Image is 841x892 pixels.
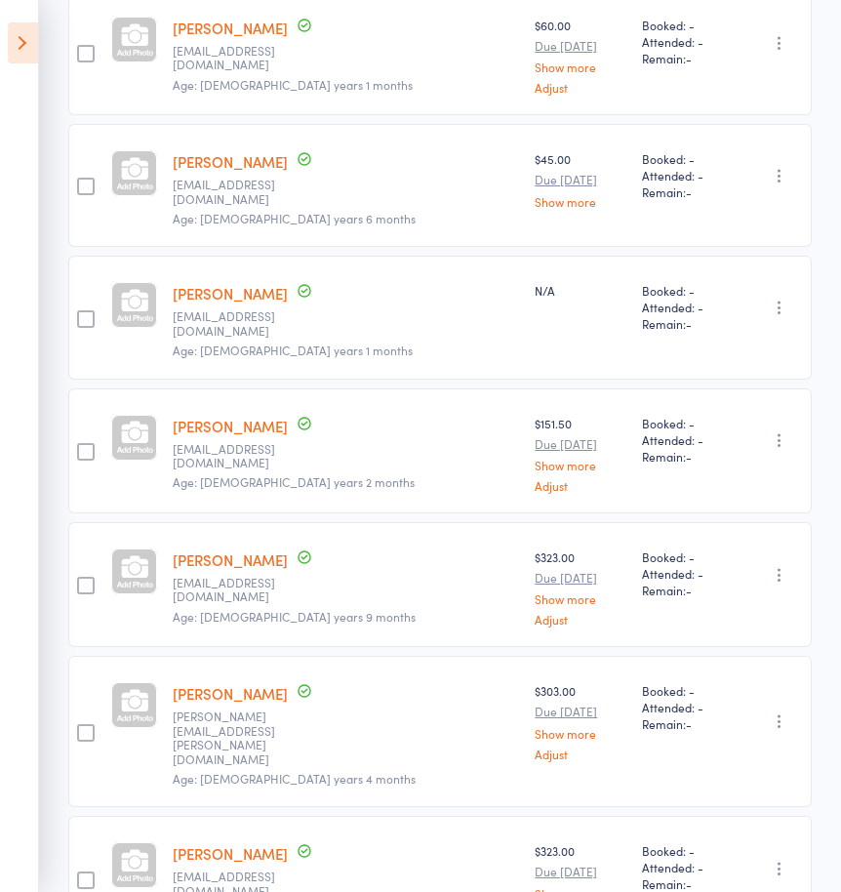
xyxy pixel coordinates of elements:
span: Remain: [642,448,731,465]
span: Attended: - [642,699,731,715]
span: Age: [DEMOGRAPHIC_DATA] years 1 months [173,342,413,358]
a: Adjust [535,81,626,94]
span: Booked: - [642,17,731,33]
div: $60.00 [535,17,626,94]
span: - [686,582,692,598]
span: Age: [DEMOGRAPHIC_DATA] years 6 months [173,210,416,226]
div: N/A [535,282,626,299]
span: Attended: - [642,33,731,50]
span: Booked: - [642,548,731,565]
a: Show more [535,592,626,605]
span: Booked: - [642,842,731,859]
span: Booked: - [642,150,731,167]
a: Adjust [535,479,626,492]
div: $45.00 [535,150,626,207]
span: Attended: - [642,565,731,582]
span: Age: [DEMOGRAPHIC_DATA] years 2 months [173,473,415,490]
span: Booked: - [642,682,731,699]
span: Age: [DEMOGRAPHIC_DATA] years 4 months [173,770,416,787]
span: - [686,50,692,66]
span: Remain: [642,582,731,598]
small: tiffanyelliott37@gmail.com [173,44,300,72]
a: Adjust [535,613,626,626]
a: [PERSON_NAME] [173,283,288,304]
span: Booked: - [642,415,731,431]
small: cpreilly1976@gmail.com [173,178,300,206]
span: Attended: - [642,299,731,315]
span: - [686,448,692,465]
a: [PERSON_NAME] [173,843,288,864]
small: michellem913@gmail.com [173,442,300,470]
a: Show more [535,727,626,740]
small: bre.harris91@yahoo.com [173,309,300,338]
span: - [686,875,692,892]
span: Remain: [642,50,731,66]
span: - [686,183,692,200]
small: Due [DATE] [535,571,626,585]
a: [PERSON_NAME] [173,683,288,704]
span: Remain: [642,875,731,892]
span: Attended: - [642,431,731,448]
span: Remain: [642,315,731,332]
a: [PERSON_NAME] [173,549,288,570]
span: Attended: - [642,167,731,183]
small: Due [DATE] [535,705,626,718]
span: Remain: [642,183,731,200]
span: Attended: - [642,859,731,875]
small: Due [DATE] [535,173,626,186]
a: [PERSON_NAME] [173,18,288,38]
a: [PERSON_NAME] [173,151,288,172]
a: Show more [535,61,626,73]
div: $323.00 [535,548,626,626]
a: [PERSON_NAME] [173,416,288,436]
div: $303.00 [535,682,626,759]
small: jonel.rodina@gmail.com [173,710,300,766]
small: Due [DATE] [535,865,626,878]
small: Due [DATE] [535,39,626,53]
a: Show more [535,195,626,208]
div: $151.50 [535,415,626,492]
span: Remain: [642,715,731,732]
small: Due [DATE] [535,437,626,451]
a: Adjust [535,748,626,760]
span: Age: [DEMOGRAPHIC_DATA] years 9 months [173,608,416,625]
span: - [686,315,692,332]
span: Age: [DEMOGRAPHIC_DATA] years 1 months [173,76,413,93]
span: - [686,715,692,732]
a: Show more [535,459,626,471]
span: Booked: - [642,282,731,299]
small: Perkins6609@hotmail.com [173,576,300,604]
